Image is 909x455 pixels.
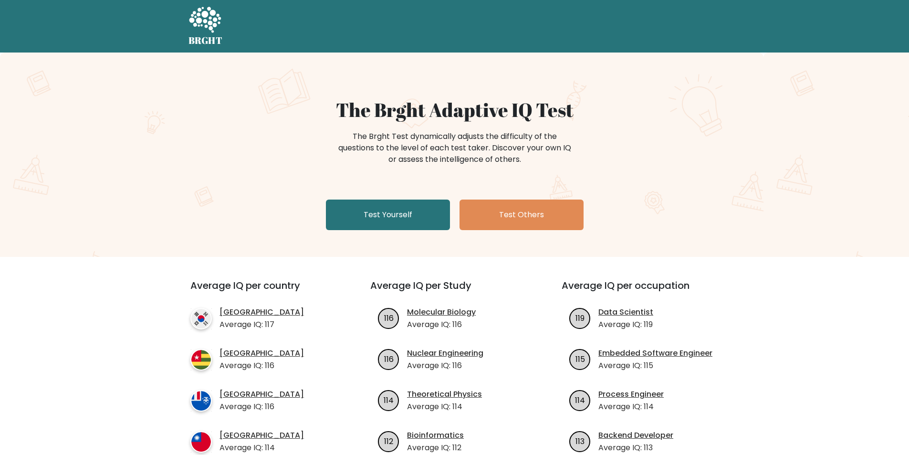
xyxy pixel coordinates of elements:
[219,401,304,413] p: Average IQ: 116
[598,348,712,359] a: Embedded Software Engineer
[575,353,585,364] text: 115
[219,307,304,318] a: [GEOGRAPHIC_DATA]
[384,435,393,446] text: 112
[188,35,223,46] h5: BRGHT
[335,131,574,165] div: The Brght Test dynamically adjusts the difficulty of the questions to the level of each test take...
[407,442,464,454] p: Average IQ: 112
[190,431,212,453] img: country
[326,200,450,230] a: Test Yourself
[575,312,585,323] text: 119
[190,280,336,303] h3: Average IQ per country
[598,430,673,441] a: Backend Developer
[460,200,584,230] a: Test Others
[598,319,653,330] p: Average IQ: 119
[188,4,223,49] a: BRGHT
[407,360,483,371] p: Average IQ: 116
[575,394,585,405] text: 114
[407,430,464,441] a: Bioinformatics
[562,280,730,303] h3: Average IQ per occupation
[598,307,653,318] a: Data Scientist
[598,442,673,454] p: Average IQ: 113
[219,430,304,441] a: [GEOGRAPHIC_DATA]
[407,401,482,413] p: Average IQ: 114
[407,319,476,330] p: Average IQ: 116
[370,280,539,303] h3: Average IQ per Study
[384,394,394,405] text: 114
[219,442,304,454] p: Average IQ: 114
[407,389,482,400] a: Theoretical Physics
[598,360,712,371] p: Average IQ: 115
[575,435,585,446] text: 113
[219,389,304,400] a: [GEOGRAPHIC_DATA]
[190,308,212,329] img: country
[598,401,664,413] p: Average IQ: 114
[384,353,394,364] text: 116
[190,390,212,412] img: country
[222,98,688,121] h1: The Brght Adaptive IQ Test
[407,348,483,359] a: Nuclear Engineering
[190,349,212,370] img: country
[407,307,476,318] a: Molecular Biology
[598,389,664,400] a: Process Engineer
[219,348,304,359] a: [GEOGRAPHIC_DATA]
[219,319,304,330] p: Average IQ: 117
[384,312,394,323] text: 116
[219,360,304,371] p: Average IQ: 116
